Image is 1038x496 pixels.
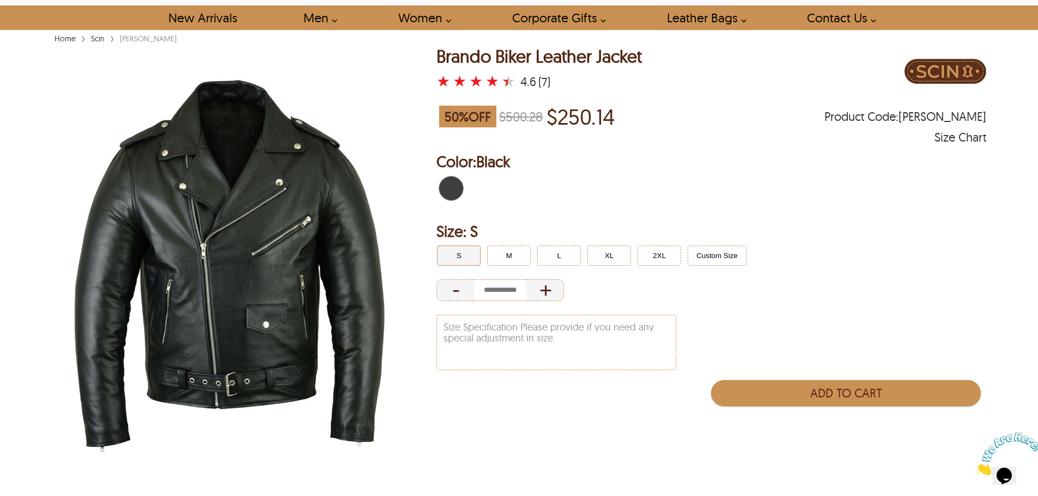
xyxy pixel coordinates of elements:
span: Product Code: BRANDO [824,111,986,122]
a: contact-us [794,5,882,30]
label: 5 rating [502,76,515,87]
span: Black [476,152,510,171]
strike: $500.28 [499,108,543,125]
a: Home [52,34,78,44]
textarea: Size Specification Please provide if you need any special adjustment in size. [437,315,676,370]
div: Size Chart [934,132,986,143]
div: Decrease Quantity of Item [436,279,474,301]
button: Click to select L [537,246,581,266]
a: Shop New Arrivals [156,5,249,30]
div: 4.6 [520,76,536,87]
h1: Brando Biker Leather Jacket [436,47,642,66]
span: 50 % OFF [439,106,496,127]
a: Brand Logo PDP Image [905,47,986,99]
label: 4 rating [485,76,499,87]
img: Brand Logo PDP Image [905,47,986,96]
div: Increase Quantity of Item [526,279,564,301]
iframe: PayPal [712,412,981,436]
h2: Selected Color: by Black [436,151,986,173]
button: Click to select XL [587,246,631,266]
label: 2 rating [453,76,466,87]
h2: Selected Filter by Size: S [436,221,986,242]
a: shop men's leather jackets [291,5,343,30]
a: Shop Women Leather Jackets [386,5,457,30]
span: › [81,28,86,47]
button: Add to Cart [711,380,980,406]
label: 3 rating [469,76,483,87]
span: › [110,28,114,47]
button: Click to select 2XL [638,246,681,266]
div: [PERSON_NAME] [117,33,179,44]
div: Black [436,174,466,203]
a: Scin [88,34,107,44]
button: Click to select M [487,246,531,266]
div: (7) [538,76,550,87]
a: Brando Biker Leather Jacket with a 4.571428571428571 Star Rating and 7 Product Review } [436,74,518,89]
img: Mens Black Brando Biker Jacket by SCIN [52,47,405,488]
p: Price of $250.14 [547,104,615,129]
img: Chat attention grabber [4,4,72,47]
iframe: chat widget [970,428,1038,480]
button: Click to select S [437,246,481,266]
a: Shop Leather Bags [654,5,752,30]
button: Click to select Custom Size [688,246,746,266]
label: 1 rating [436,76,450,87]
a: Shop Leather Corporate Gifts [500,5,612,30]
